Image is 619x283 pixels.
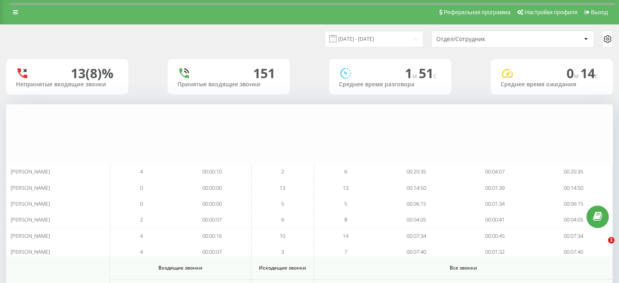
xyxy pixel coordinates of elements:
[11,200,50,207] span: [PERSON_NAME]
[253,66,275,81] div: 151
[436,36,534,43] div: Отдел/Сотрудник
[173,180,251,195] td: 00:00:00
[173,228,251,244] td: 00:00:16
[595,71,598,80] span: c
[534,164,613,180] td: 00:20:35
[344,200,347,207] span: 5
[377,196,456,212] td: 00:06:15
[339,81,442,88] div: Среднее время разговора
[173,196,251,212] td: 00:00:00
[11,248,50,255] span: [PERSON_NAME]
[280,184,285,191] span: 13
[177,81,280,88] div: Принятые входящие звонки
[344,168,347,175] span: 6
[16,81,118,88] div: Непринятые входящие звонки
[333,265,594,271] span: Все звонки
[281,200,284,207] span: 5
[456,180,534,195] td: 00:01:39
[377,228,456,244] td: 00:07:34
[501,81,603,88] div: Среднее время ожидания
[344,248,347,255] span: 7
[591,237,611,257] iframe: Intercom live chat
[405,64,419,82] span: 1
[377,244,456,260] td: 00:07:40
[11,184,50,191] span: [PERSON_NAME]
[608,237,615,244] span: 1
[377,164,456,180] td: 00:20:35
[120,265,240,271] span: Входящие звонки
[140,168,143,175] span: 4
[140,184,143,191] span: 0
[281,216,284,223] span: 6
[534,196,613,212] td: 00:06:15
[377,180,456,195] td: 00:14:50
[343,184,348,191] span: 13
[456,228,534,244] td: 00:00:45
[456,212,534,228] td: 00:00:41
[525,9,577,15] span: Настройки профиля
[591,9,608,15] span: Выход
[140,232,143,239] span: 4
[173,212,251,228] td: 00:00:07
[281,168,284,175] span: 2
[456,244,534,260] td: 00:01:32
[419,64,437,82] span: 51
[344,216,347,223] span: 8
[456,196,534,212] td: 00:01:34
[567,64,580,82] span: 0
[534,180,613,195] td: 00:14:50
[412,71,419,80] span: м
[258,265,307,271] span: Исходящие звонки
[71,66,114,81] div: 13 (8)%
[534,228,613,244] td: 00:07:34
[580,64,598,82] span: 14
[11,232,50,239] span: [PERSON_NAME]
[534,212,613,228] td: 00:04:05
[574,71,580,80] span: м
[534,244,613,260] td: 00:07:40
[11,216,50,223] span: [PERSON_NAME]
[280,232,285,239] span: 10
[281,248,284,255] span: 3
[140,200,143,207] span: 0
[456,164,534,180] td: 00:04:07
[343,232,348,239] span: 14
[433,71,437,80] span: c
[140,248,143,255] span: 4
[377,212,456,228] td: 00:04:05
[173,164,251,180] td: 00:00:10
[140,216,143,223] span: 2
[11,168,50,175] span: [PERSON_NAME]
[173,244,251,260] td: 00:00:07
[444,9,510,15] span: Реферальная программа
